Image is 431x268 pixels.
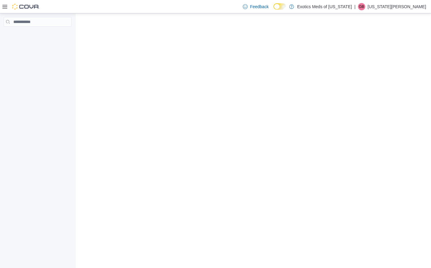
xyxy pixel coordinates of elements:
[250,4,269,10] span: Feedback
[273,3,286,10] input: Dark Mode
[297,3,352,10] p: Exotics Meds of [US_STATE]
[358,3,365,10] div: Georgia Burr
[359,3,364,10] span: GB
[240,1,271,13] a: Feedback
[12,4,39,10] img: Cova
[4,28,72,42] nav: Complex example
[368,3,426,10] p: [US_STATE][PERSON_NAME]
[354,3,356,10] p: |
